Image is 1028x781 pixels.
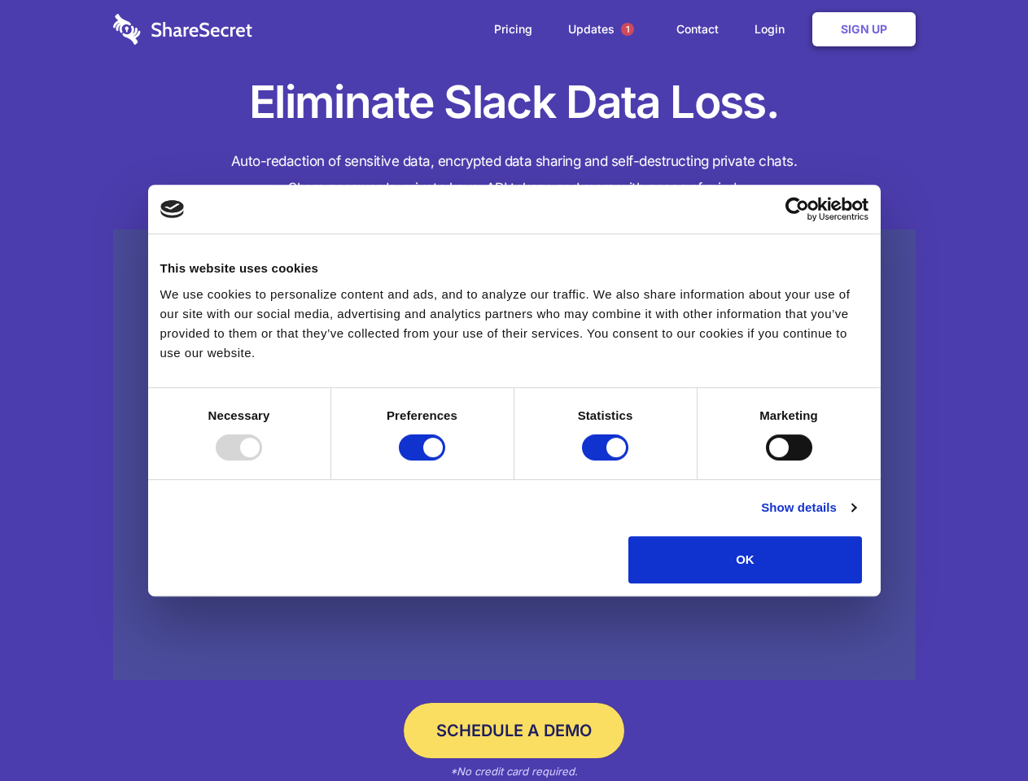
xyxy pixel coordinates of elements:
strong: Statistics [578,408,633,422]
a: Usercentrics Cookiebot - opens in a new window [726,197,868,221]
div: This website uses cookies [160,259,868,278]
a: Schedule a Demo [404,703,624,758]
a: Login [738,4,809,55]
strong: Preferences [387,408,457,422]
a: Pricing [478,4,549,55]
button: OK [628,536,862,583]
a: Contact [660,4,735,55]
h4: Auto-redaction of sensitive data, encrypted data sharing and self-destructing private chats. Shar... [113,148,916,202]
img: logo-wordmark-white-trans-d4663122ce5f474addd5e946df7df03e33cb6a1c49d2221995e7729f52c070b2.svg [113,14,252,45]
img: logo [160,200,185,218]
div: We use cookies to personalize content and ads, and to analyze our traffic. We also share informat... [160,285,868,363]
em: *No credit card required. [450,765,578,778]
strong: Marketing [759,408,818,422]
span: 1 [621,23,634,36]
a: Sign Up [812,12,916,46]
a: Show details [761,498,855,517]
a: Wistia video thumbnail [113,229,916,681]
h1: Eliminate Slack Data Loss. [113,73,916,132]
strong: Necessary [208,408,270,422]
